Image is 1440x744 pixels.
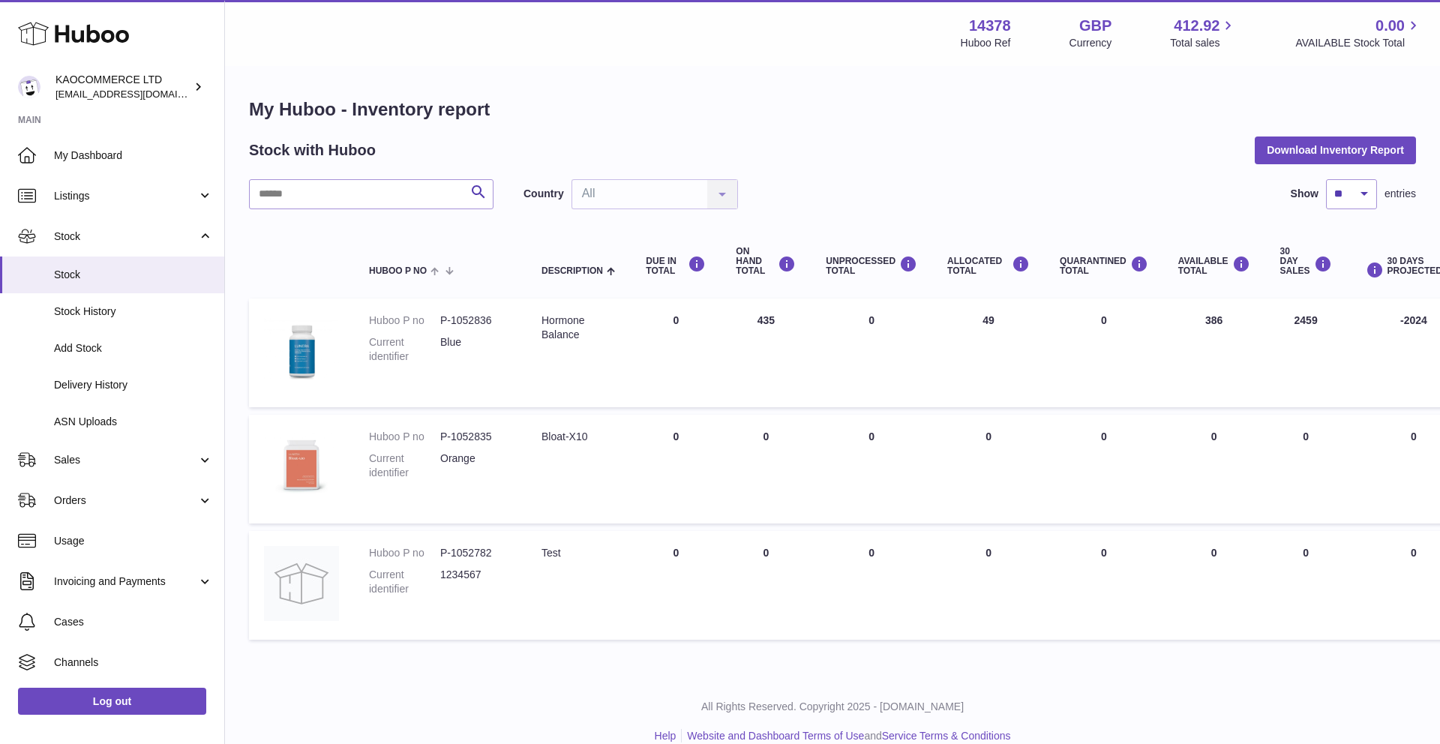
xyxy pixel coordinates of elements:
a: 412.92 Total sales [1170,16,1237,50]
div: Huboo Ref [961,36,1011,50]
span: Stock History [54,304,213,319]
li: and [682,729,1010,743]
a: Help [655,730,676,742]
dd: Orange [440,451,511,480]
img: hello@lunera.co.uk [18,76,40,98]
span: Usage [54,534,213,548]
img: product image [264,313,339,388]
label: Show [1291,187,1318,201]
a: 0.00 AVAILABLE Stock Total [1295,16,1422,50]
dd: 1234567 [440,568,511,596]
h1: My Huboo - Inventory report [249,97,1416,121]
dt: Current identifier [369,568,440,596]
span: Listings [54,189,197,203]
div: Currency [1069,36,1112,50]
span: 0.00 [1375,16,1405,36]
dd: P-1052782 [440,546,511,560]
label: Country [523,187,564,201]
dd: P-1052836 [440,313,511,328]
a: Website and Dashboard Terms of Use [687,730,864,742]
div: Test [541,546,616,560]
td: 0 [721,531,811,640]
div: AVAILABLE Total [1178,256,1250,276]
dt: Huboo P no [369,313,440,328]
button: Download Inventory Report [1255,136,1416,163]
td: 0 [1163,531,1265,640]
span: Stock [54,229,197,244]
img: product image [264,546,339,621]
dt: Huboo P no [369,546,440,560]
td: 0 [631,298,721,407]
span: Channels [54,655,213,670]
span: 412.92 [1174,16,1219,36]
span: Huboo P no [369,266,427,276]
td: 0 [631,531,721,640]
span: Invoicing and Payments [54,574,197,589]
td: 0 [1265,415,1347,523]
dt: Current identifier [369,335,440,364]
span: entries [1384,187,1416,201]
dt: Current identifier [369,451,440,480]
span: Add Stock [54,341,213,355]
td: 0 [811,531,932,640]
span: My Dashboard [54,148,213,163]
strong: GBP [1079,16,1111,36]
a: Log out [18,688,206,715]
h2: Stock with Huboo [249,140,376,160]
span: Total sales [1170,36,1237,50]
td: 386 [1163,298,1265,407]
td: 0 [932,415,1045,523]
span: ASN Uploads [54,415,213,429]
div: ALLOCATED Total [947,256,1030,276]
span: Delivery History [54,378,213,392]
td: 0 [811,415,932,523]
a: Service Terms & Conditions [882,730,1011,742]
div: 30 DAY SALES [1280,247,1332,277]
dt: Huboo P no [369,430,440,444]
div: DUE IN TOTAL [646,256,706,276]
div: QUARANTINED Total [1060,256,1148,276]
span: 0 [1101,314,1107,326]
span: Stock [54,268,213,282]
span: 0 [1101,430,1107,442]
td: 2459 [1265,298,1347,407]
span: Description [541,266,603,276]
dd: Blue [440,335,511,364]
td: 0 [721,415,811,523]
dd: P-1052835 [440,430,511,444]
td: 0 [811,298,932,407]
td: 435 [721,298,811,407]
p: All Rights Reserved. Copyright 2025 - [DOMAIN_NAME] [237,700,1428,714]
td: 0 [932,531,1045,640]
td: 0 [1163,415,1265,523]
td: 0 [631,415,721,523]
span: 0 [1101,547,1107,559]
span: [EMAIL_ADDRESS][DOMAIN_NAME] [55,88,220,100]
span: Orders [54,493,197,508]
div: KAOCOMMERCE LTD [55,73,190,101]
span: AVAILABLE Stock Total [1295,36,1422,50]
div: ON HAND Total [736,247,796,277]
span: Cases [54,615,213,629]
div: Bloat-X10 [541,430,616,444]
div: Hormone Balance [541,313,616,342]
img: product image [264,430,339,505]
td: 49 [932,298,1045,407]
td: 0 [1265,531,1347,640]
div: UNPROCESSED Total [826,256,917,276]
strong: 14378 [969,16,1011,36]
span: Sales [54,453,197,467]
